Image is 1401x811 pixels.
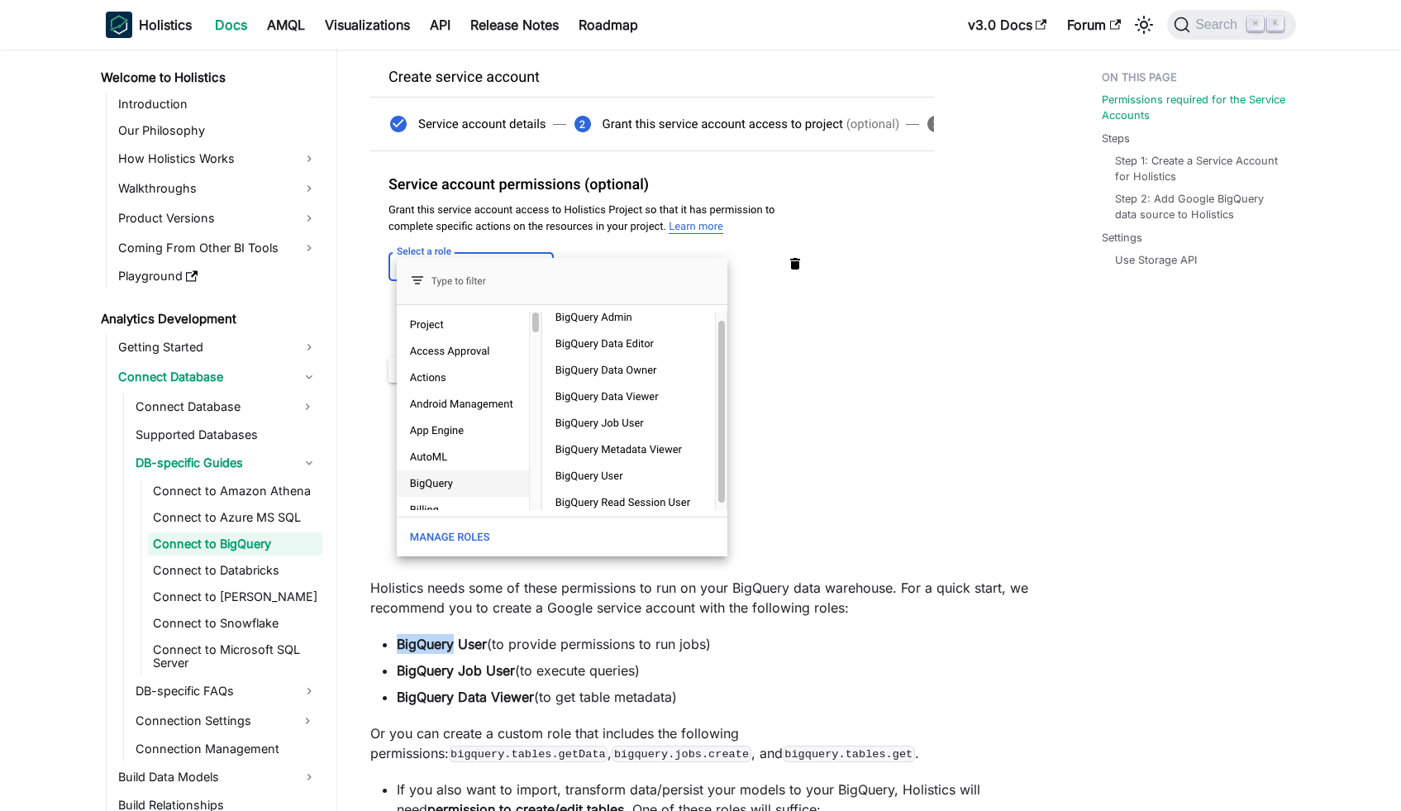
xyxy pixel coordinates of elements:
[148,585,322,608] a: Connect to [PERSON_NAME]
[113,119,322,142] a: Our Philosophy
[397,636,487,652] strong: BigQuery User
[1115,153,1279,184] a: Step 1: Create a Service Account for Holistics
[113,265,322,288] a: Playground
[315,12,420,38] a: Visualizations
[1267,17,1284,31] kbd: K
[205,12,257,38] a: Docs
[131,450,322,476] a: DB-specific Guides
[131,394,293,420] a: Connect Database
[397,689,534,705] strong: BigQuery Data Viewer
[96,308,322,331] a: Analytics Development
[958,12,1057,38] a: v3.0 Docs
[397,634,1036,654] li: (to provide permissions to run jobs)
[113,93,322,116] a: Introduction
[113,146,322,172] a: How Holistics Works
[148,559,322,582] a: Connect to Databricks
[106,12,192,38] a: HolisticsHolistics
[1102,131,1130,146] a: Steps
[449,746,608,762] code: bigquery.tables.getData
[1115,191,1279,222] a: Step 2: Add Google BigQuery data source to Holistics
[148,506,322,529] a: Connect to Azure MS SQL
[148,479,322,503] a: Connect to Amazon Athena
[293,394,322,420] button: Expand sidebar category 'Connect Database'
[1167,10,1295,40] button: Search (Command+K)
[113,175,322,202] a: Walkthroughs
[106,12,132,38] img: Holistics
[612,746,751,762] code: bigquery.jobs.create
[397,687,1036,707] li: (to get table metadata)
[148,612,322,635] a: Connect to Snowflake
[131,737,322,761] a: Connection Management
[569,12,648,38] a: Roadmap
[397,662,515,679] strong: BigQuery Job User
[257,12,315,38] a: AMQL
[460,12,569,38] a: Release Notes
[1190,17,1247,32] span: Search
[1131,12,1157,38] button: Switch between dark and light mode (currently light mode)
[113,364,322,390] a: Connect Database
[397,661,1036,680] li: (to execute queries)
[370,578,1036,618] p: Holistics needs some of these permissions to run on your BigQuery data warehouse. For a quick sta...
[370,723,1036,763] p: Or you can create a custom role that includes the following permissions: , , and .
[113,334,322,360] a: Getting Started
[293,708,322,734] button: Expand sidebar category 'Connection Settings'
[131,708,293,734] a: Connection Settings
[96,66,322,89] a: Welcome to Holistics
[148,638,322,675] a: Connect to Microsoft SQL Server
[131,423,322,446] a: Supported Databases
[139,15,192,35] b: Holistics
[783,746,915,762] code: bigquery.tables.get
[1057,12,1131,38] a: Forum
[113,764,322,790] a: Build Data Models
[420,12,460,38] a: API
[1102,92,1286,123] a: Permissions required for the Service Accounts
[113,205,322,231] a: Product Versions
[89,50,337,811] nav: Docs sidebar
[113,235,322,261] a: Coming From Other BI Tools
[148,532,322,556] a: Connect to BigQuery
[1102,230,1142,246] a: Settings
[1115,252,1197,268] a: Use Storage API
[131,678,322,704] a: DB-specific FAQs
[1247,17,1264,31] kbd: ⌘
